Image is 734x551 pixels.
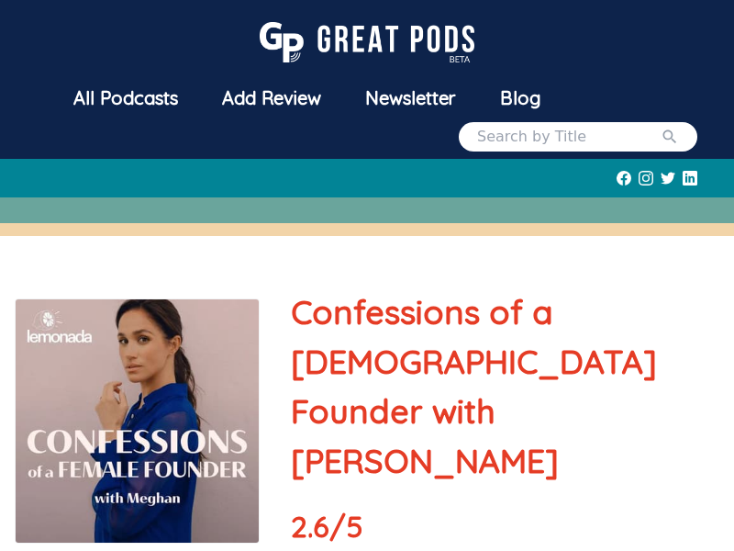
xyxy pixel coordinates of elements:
[200,74,343,122] a: Add Review
[343,74,478,122] a: Newsletter
[51,74,200,122] a: All Podcasts
[291,287,675,486] p: Confessions of a [DEMOGRAPHIC_DATA] Founder with [PERSON_NAME]
[477,126,661,148] input: Search by Title
[478,74,562,122] a: Blog
[260,22,474,62] img: GreatPods
[15,298,260,544] img: Confessions of a Female Founder with Meghan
